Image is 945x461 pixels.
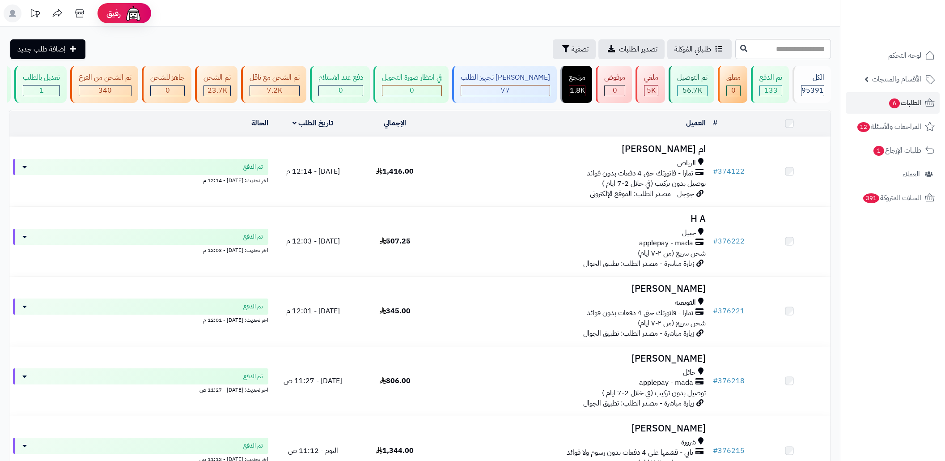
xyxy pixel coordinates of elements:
[569,85,585,96] div: 1813
[749,66,791,103] a: تم الدفع 133
[243,162,263,171] span: تم الدفع
[760,85,782,96] div: 133
[501,85,510,96] span: 77
[450,66,559,103] a: [PERSON_NAME] تجهيز الطلب 77
[713,118,717,128] a: #
[667,66,716,103] a: تم التوصيل 56.7K
[644,85,658,96] div: 4984
[716,66,749,103] a: معلق 0
[382,73,442,83] div: في انتظار صورة التحويل
[759,73,782,83] div: تم الدفع
[764,85,778,96] span: 133
[713,166,745,177] a: #374122
[731,85,736,96] span: 0
[23,73,60,83] div: تعديل بالطلب
[13,315,268,324] div: اخر تحديث: [DATE] - 12:01 م
[410,85,414,96] span: 0
[79,73,131,83] div: تم الشحن من الفرع
[380,376,411,386] span: 806.00
[713,376,718,386] span: #
[634,66,667,103] a: ملغي 5K
[286,166,340,177] span: [DATE] - 12:14 م
[308,66,372,103] a: دفع عند الاستلام 0
[647,85,656,96] span: 5K
[590,188,694,199] span: جوجل - مصدر الطلب: الموقع الإلكتروني
[39,85,44,96] span: 1
[587,168,693,179] span: تمارا - فاتورتك حتى 4 دفعات بدون فوائد
[583,398,694,409] span: زيارة مباشرة - مصدر الطلب: تطبيق الجوال
[292,118,333,128] a: تاريخ الطلب
[68,66,140,103] a: تم الشحن من الفرع 340
[106,8,121,19] span: رفيق
[13,175,268,184] div: اخر تحديث: [DATE] - 12:14 م
[675,298,696,308] span: القويعيه
[682,85,702,96] span: 56.7K
[570,85,585,96] span: 1.8K
[13,384,268,394] div: اخر تحديث: [DATE] - 11:27 ص
[602,178,706,189] span: توصيل بدون تركيب (في خلال 2-7 ايام )
[440,284,706,294] h3: [PERSON_NAME]
[713,306,745,316] a: #376221
[239,66,308,103] a: تم الشحن مع ناقل 7.2K
[682,228,696,238] span: جبيل
[856,120,921,133] span: المراجعات والأسئلة
[286,236,340,247] span: [DATE] - 12:03 م
[286,306,340,316] span: [DATE] - 12:01 م
[801,85,824,96] span: 95391
[567,448,693,458] span: تابي - قسّمها على 4 دفعات بدون رسوم ولا فوائد
[602,388,706,398] span: توصيل بدون تركيب (في خلال 2-7 ايام )
[846,92,940,114] a: الطلبات6
[801,73,824,83] div: الكل
[193,66,239,103] a: تم الشحن 23.7K
[644,73,658,83] div: ملغي
[889,98,900,108] span: 6
[873,146,884,156] span: 1
[461,85,550,96] div: 77
[598,39,665,59] a: تصدير الطلبات
[846,163,940,185] a: العملاء
[250,73,300,83] div: تم الشحن مع ناقل
[713,306,718,316] span: #
[587,308,693,318] span: تمارا - فاتورتك حتى 4 دفعات بدون فوائد
[284,376,342,386] span: [DATE] - 11:27 ص
[674,44,711,55] span: طلباتي المُوكلة
[553,39,596,59] button: تصفية
[288,445,338,456] span: اليوم - 11:12 ص
[10,39,85,59] a: إضافة طلب جديد
[250,85,299,96] div: 7223
[686,118,706,128] a: العميل
[638,248,706,259] span: شحن سريع (من ٢-٧ ايام)
[903,168,920,180] span: العملاء
[440,423,706,434] h3: [PERSON_NAME]
[639,238,693,248] span: applepay - mada
[677,158,696,168] span: الرياض
[678,85,707,96] div: 56719
[713,166,718,177] span: #
[124,4,142,22] img: ai-face.png
[13,245,268,254] div: اخر تحديث: [DATE] - 12:03 م
[376,166,414,177] span: 1,416.00
[713,445,718,456] span: #
[572,44,589,55] span: تصفية
[384,118,406,128] a: الإجمالي
[857,122,870,132] span: 12
[846,140,940,161] a: طلبات الإرجاع1
[594,66,634,103] a: مرفوض 0
[846,116,940,137] a: المراجعات والأسئلة12
[380,306,411,316] span: 345.00
[319,85,363,96] div: 0
[681,437,696,448] span: شرورة
[140,66,193,103] a: جاهز للشحن 0
[79,85,131,96] div: 340
[243,372,263,381] span: تم الدفع
[461,73,550,83] div: [PERSON_NAME] تجهيز الطلب
[605,85,625,96] div: 0
[726,73,741,83] div: معلق
[888,97,921,109] span: الطلبات
[251,118,268,128] a: الحالة
[559,66,594,103] a: مرتجع 1.8K
[243,232,263,241] span: تم الدفع
[677,73,708,83] div: تم التوصيل
[846,187,940,209] a: السلات المتروكة391
[98,85,112,96] span: 340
